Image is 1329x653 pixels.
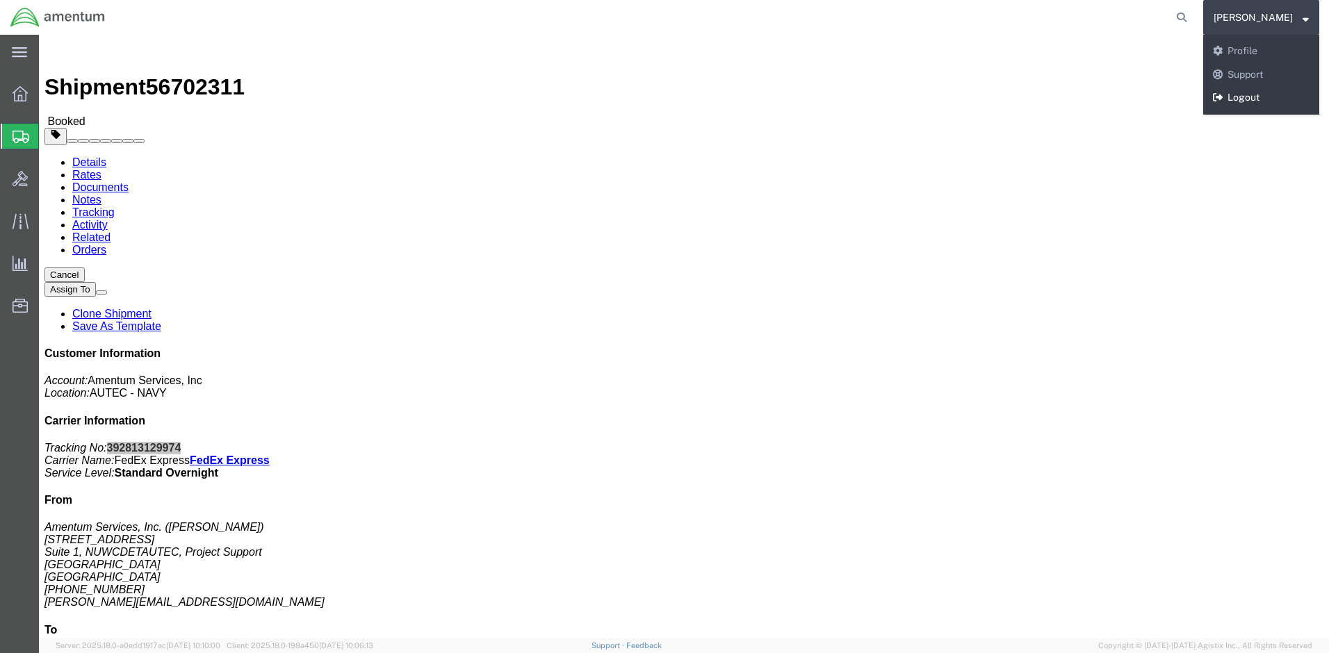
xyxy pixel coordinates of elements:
a: Support [592,641,626,650]
a: Support [1203,63,1319,87]
iframe: FS Legacy Container [39,35,1329,638]
a: Feedback [626,641,662,650]
img: logo [10,7,106,28]
span: Client: 2025.18.0-198a450 [227,641,373,650]
a: Profile [1203,40,1319,63]
span: [DATE] 10:06:13 [319,641,373,650]
span: Copyright © [DATE]-[DATE] Agistix Inc., All Rights Reserved [1098,640,1312,652]
button: [PERSON_NAME] [1213,9,1310,26]
span: [DATE] 10:10:00 [166,641,220,650]
span: Server: 2025.18.0-a0edd1917ac [56,641,220,650]
a: Logout [1203,86,1319,110]
span: Patrick Everett [1214,10,1293,25]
